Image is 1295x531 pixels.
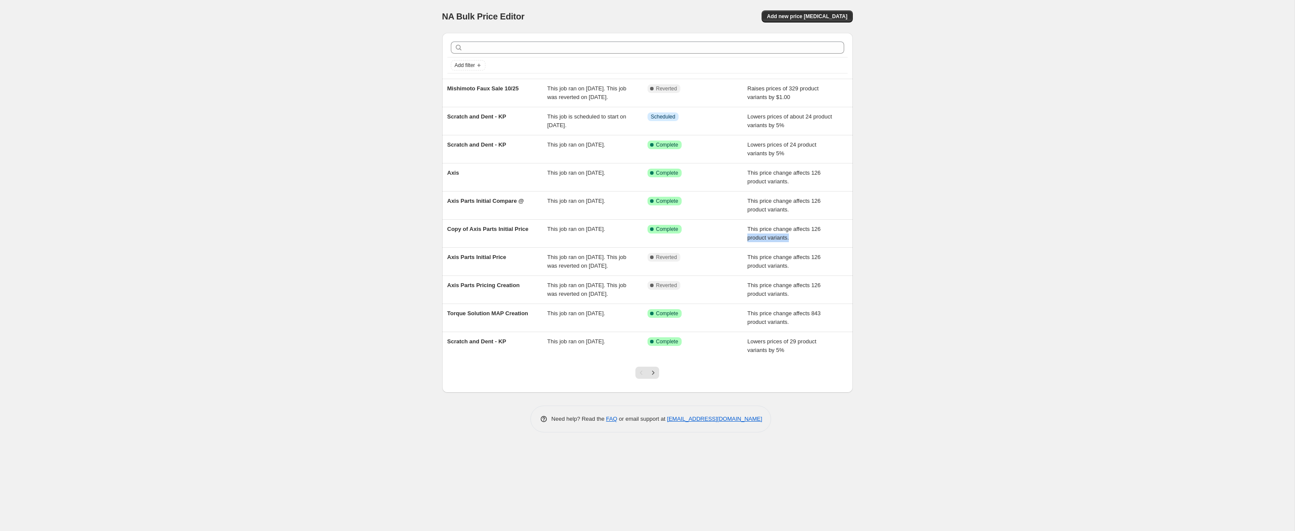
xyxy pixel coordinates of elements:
span: This job ran on [DATE]. [547,198,605,204]
span: or email support at [617,416,667,422]
a: FAQ [606,416,617,422]
span: Reverted [656,254,677,261]
button: Add filter [451,60,485,70]
span: NA Bulk Price Editor [442,12,525,21]
span: Mishimoto Faux Sale 10/25 [447,85,519,92]
span: Scratch and Dent - KP [447,338,507,345]
span: Complete [656,198,678,205]
nav: Pagination [635,367,659,379]
span: This job ran on [DATE]. [547,226,605,232]
span: This job is scheduled to start on [DATE]. [547,113,626,128]
span: Axis Parts Initial Price [447,254,507,260]
span: Complete [656,310,678,317]
a: [EMAIL_ADDRESS][DOMAIN_NAME] [667,416,762,422]
span: Axis Parts Pricing Creation [447,282,520,288]
span: This job ran on [DATE]. [547,141,605,148]
span: Scheduled [651,113,676,120]
span: Scratch and Dent - KP [447,113,507,120]
span: This job ran on [DATE]. [547,170,605,176]
span: Complete [656,226,678,233]
span: This price change affects 126 product variants. [747,226,821,241]
span: This job ran on [DATE]. This job was reverted on [DATE]. [547,85,626,100]
span: Torque Solution MAP Creation [447,310,528,317]
span: Add filter [455,62,475,69]
span: Complete [656,141,678,148]
span: This price change affects 126 product variants. [747,254,821,269]
span: This price change affects 126 product variants. [747,198,821,213]
span: This job ran on [DATE]. [547,338,605,345]
button: Next [647,367,659,379]
span: This job ran on [DATE]. This job was reverted on [DATE]. [547,282,626,297]
span: Complete [656,338,678,345]
span: Need help? Read the [552,416,606,422]
span: Lowers prices of 29 product variants by 5% [747,338,817,353]
span: This price change affects 843 product variants. [747,310,821,325]
span: Scratch and Dent - KP [447,141,507,148]
span: Lowers prices of about 24 product variants by 5% [747,113,832,128]
span: This job ran on [DATE]. [547,310,605,317]
span: This job ran on [DATE]. This job was reverted on [DATE]. [547,254,626,269]
span: Add new price [MEDICAL_DATA] [767,13,847,20]
span: Complete [656,170,678,176]
span: This price change affects 126 product variants. [747,282,821,297]
span: Lowers prices of 24 product variants by 5% [747,141,817,157]
span: This price change affects 126 product variants. [747,170,821,185]
span: Reverted [656,282,677,289]
span: Reverted [656,85,677,92]
button: Add new price [MEDICAL_DATA] [762,10,852,22]
span: Raises prices of 329 product variants by $1.00 [747,85,819,100]
span: Axis Parts Initial Compare @ [447,198,524,204]
span: Axis [447,170,459,176]
span: Copy of Axis Parts Initial Price [447,226,529,232]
